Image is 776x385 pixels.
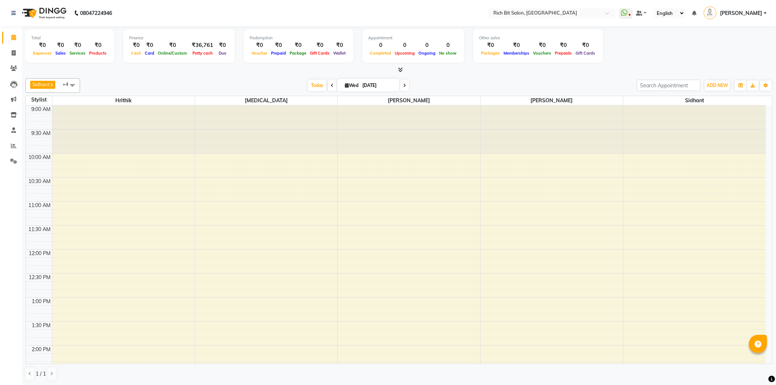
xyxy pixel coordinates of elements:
div: 10:00 AM [27,154,52,161]
span: +4 [63,81,74,87]
span: Packages [479,51,502,56]
div: 9:00 AM [30,106,52,113]
div: Appointment [368,35,458,41]
span: Completed [368,51,393,56]
div: 0 [368,41,393,49]
div: ₹0 [531,41,553,49]
div: ₹0 [87,41,108,49]
span: Vouchers [531,51,553,56]
span: Ongoing [417,51,437,56]
div: ₹0 [31,41,53,49]
div: ₹0 [216,41,229,49]
div: ₹0 [68,41,87,49]
div: ₹0 [308,41,331,49]
div: 11:00 AM [27,202,52,209]
span: Prepaids [553,51,574,56]
div: ₹0 [479,41,502,49]
span: No show [437,51,458,56]
div: ₹0 [288,41,308,49]
span: Petty cash [191,51,215,56]
span: [MEDICAL_DATA] [195,96,337,105]
span: Due [217,51,228,56]
span: Sales [53,51,68,56]
img: Parimal Kadam [704,7,716,19]
input: 2025-09-03 [360,80,397,91]
span: Expenses [31,51,53,56]
span: Wallet [331,51,347,56]
div: ₹0 [156,41,189,49]
div: 12:00 PM [27,250,52,257]
span: Gift Cards [574,51,597,56]
span: Products [87,51,108,56]
div: ₹0 [502,41,531,49]
div: 12:30 PM [27,274,52,281]
div: ₹36,761 [189,41,216,49]
div: 11:30 AM [27,226,52,233]
div: 0 [417,41,437,49]
div: 9:30 AM [30,130,52,137]
div: ₹0 [143,41,156,49]
div: 0 [437,41,458,49]
a: x [50,82,53,87]
span: Cash [129,51,143,56]
div: Other sales [479,35,597,41]
span: [PERSON_NAME] [338,96,480,105]
span: Package [288,51,308,56]
span: Voucher [250,51,269,56]
span: Gift Cards [308,51,331,56]
div: Stylist [26,96,52,104]
div: 1:30 PM [30,322,52,329]
div: ₹0 [331,41,347,49]
div: ₹0 [574,41,597,49]
div: ₹0 [553,41,574,49]
span: Sidhant [32,82,50,87]
span: Sidhant [623,96,766,105]
div: 1:00 PM [30,298,52,305]
div: ₹0 [53,41,68,49]
span: Online/Custom [156,51,189,56]
div: Total [31,35,108,41]
span: Hrithik [52,96,195,105]
div: 0 [393,41,417,49]
span: Wed [343,83,360,88]
div: 2:00 PM [30,346,52,353]
div: Redemption [250,35,347,41]
div: 10:30 AM [27,178,52,185]
span: Prepaid [269,51,288,56]
div: ₹0 [129,41,143,49]
span: Card [143,51,156,56]
span: ADD NEW [707,83,728,88]
iframe: chat widget [745,356,769,378]
input: Search Appointment [637,80,700,91]
img: logo [19,3,68,23]
span: 1 / 1 [36,370,46,378]
button: ADD NEW [705,80,730,91]
div: Finance [129,35,229,41]
div: ₹0 [269,41,288,49]
b: 08047224946 [80,3,112,23]
span: Services [68,51,87,56]
span: [PERSON_NAME] [481,96,623,105]
div: ₹0 [250,41,269,49]
span: Today [308,80,326,91]
span: [PERSON_NAME] [720,9,762,17]
span: Upcoming [393,51,417,56]
span: Memberships [502,51,531,56]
